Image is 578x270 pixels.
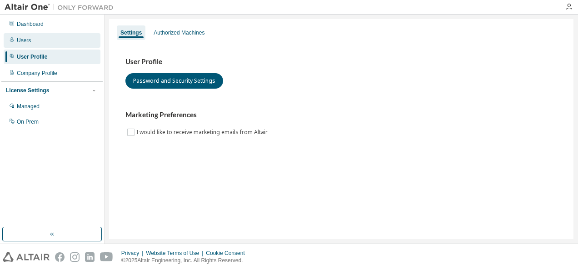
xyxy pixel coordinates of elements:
div: Dashboard [17,20,44,28]
h3: User Profile [125,57,557,66]
div: Authorized Machines [154,29,204,36]
div: Company Profile [17,70,57,77]
img: instagram.svg [70,252,80,262]
img: linkedin.svg [85,252,95,262]
div: Settings [120,29,142,36]
div: On Prem [17,118,39,125]
div: Website Terms of Use [146,250,206,257]
img: facebook.svg [55,252,65,262]
div: Cookie Consent [206,250,250,257]
p: © 2025 Altair Engineering, Inc. All Rights Reserved. [121,257,250,265]
img: Altair One [5,3,118,12]
img: youtube.svg [100,252,113,262]
label: I would like to receive marketing emails from Altair [136,127,269,138]
div: Managed [17,103,40,110]
h3: Marketing Preferences [125,110,557,120]
img: altair_logo.svg [3,252,50,262]
div: Privacy [121,250,146,257]
div: User Profile [17,53,47,60]
button: Password and Security Settings [125,73,223,89]
div: Users [17,37,31,44]
div: License Settings [6,87,49,94]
